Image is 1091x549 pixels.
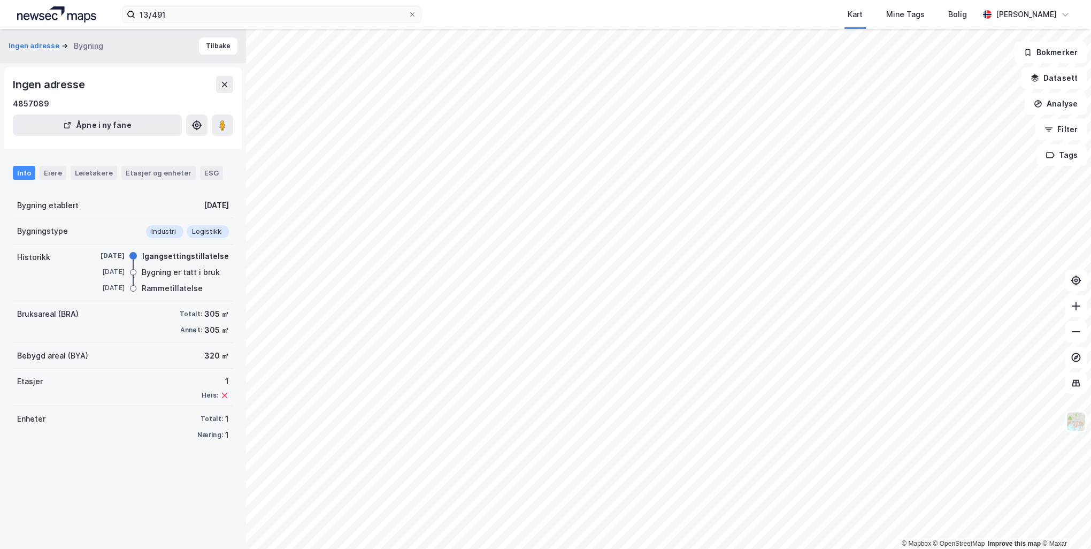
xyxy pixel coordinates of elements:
img: logo.a4113a55bc3d86da70a041830d287a7e.svg [17,6,96,22]
div: Bygning [74,40,103,52]
div: Enheter [17,413,45,425]
div: Bolig [948,8,967,21]
div: 305 ㎡ [204,324,229,337]
div: 1 [225,429,229,441]
div: Bygning etablert [17,199,79,212]
button: Bokmerker [1015,42,1087,63]
div: 305 ㎡ [204,308,229,321]
div: [PERSON_NAME] [996,8,1057,21]
div: 4857089 [13,97,49,110]
div: Totalt: [180,310,202,318]
div: Totalt: [201,415,223,423]
div: Eiere [40,166,66,180]
div: Bygningstype [17,225,68,238]
button: Filter [1035,119,1087,140]
button: Tags [1037,144,1087,166]
button: Åpne i ny fane [13,115,182,136]
a: OpenStreetMap [933,540,985,547]
div: Heis: [202,391,218,400]
div: Næring: [197,431,223,439]
div: Info [13,166,35,180]
div: 320 ㎡ [204,349,229,362]
img: Z [1066,411,1086,432]
div: [DATE] [82,267,125,277]
div: [DATE] [82,283,125,293]
button: Analyse [1025,93,1087,115]
div: Kart [848,8,863,21]
div: [DATE] [82,251,125,261]
div: Rammetillatelse [142,282,203,295]
div: Kontrollprogram for chat [1038,498,1091,549]
div: Bruksareal (BRA) [17,308,79,321]
button: Ingen adresse [9,41,62,51]
div: Etasjer og enheter [126,168,191,178]
div: Bygning er tatt i bruk [142,266,220,279]
a: Mapbox [902,540,931,547]
div: Ingen adresse [13,76,87,93]
button: Tilbake [199,37,237,55]
div: Leietakere [71,166,117,180]
div: [DATE] [204,199,229,212]
div: 1 [225,413,229,425]
a: Improve this map [988,540,1041,547]
div: 1 [202,375,229,388]
input: Søk på adresse, matrikkel, gårdeiere, leietakere eller personer [135,6,408,22]
div: Mine Tags [886,8,925,21]
div: Etasjer [17,375,43,388]
div: ESG [200,166,223,180]
button: Datasett [1021,67,1087,89]
div: Bebygd areal (BYA) [17,349,88,362]
div: Igangsettingstillatelse [142,250,229,263]
div: Annet: [180,326,202,334]
iframe: Chat Widget [1038,498,1091,549]
div: Historikk [17,251,50,264]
